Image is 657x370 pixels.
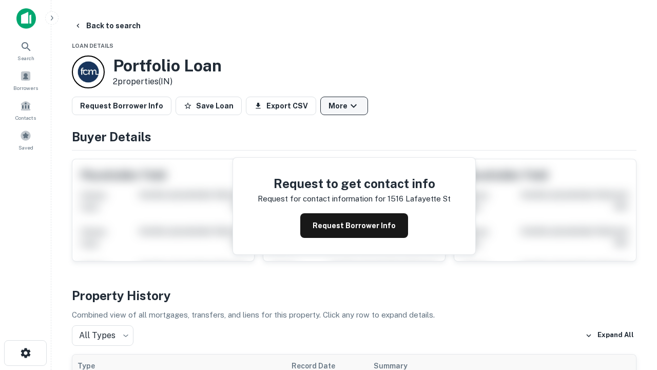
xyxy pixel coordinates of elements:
p: 1516 lafayette st [388,193,451,205]
button: Export CSV [246,97,316,115]
span: Contacts [15,114,36,122]
h3: Portfolio Loan [113,56,222,76]
p: Request for contact information for [258,193,385,205]
span: Borrowers [13,84,38,92]
h4: Request to get contact info [258,174,451,193]
iframe: Chat Widget [606,288,657,337]
a: Saved [3,126,48,154]
h4: Buyer Details [72,127,636,146]
span: Saved [18,143,33,152]
img: capitalize-icon.png [16,8,36,29]
button: Back to search [70,16,145,35]
div: All Types [72,325,133,346]
a: Contacts [3,96,48,124]
button: Save Loan [176,97,242,115]
button: Expand All [583,328,636,343]
span: Search [17,54,34,62]
button: Request Borrower Info [72,97,171,115]
button: Request Borrower Info [300,213,408,238]
button: More [320,97,368,115]
span: Loan Details [72,43,113,49]
a: Borrowers [3,66,48,94]
p: Combined view of all mortgages, transfers, and liens for this property. Click any row to expand d... [72,309,636,321]
h4: Property History [72,286,636,305]
p: 2 properties (IN) [113,76,222,88]
a: Search [3,36,48,64]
